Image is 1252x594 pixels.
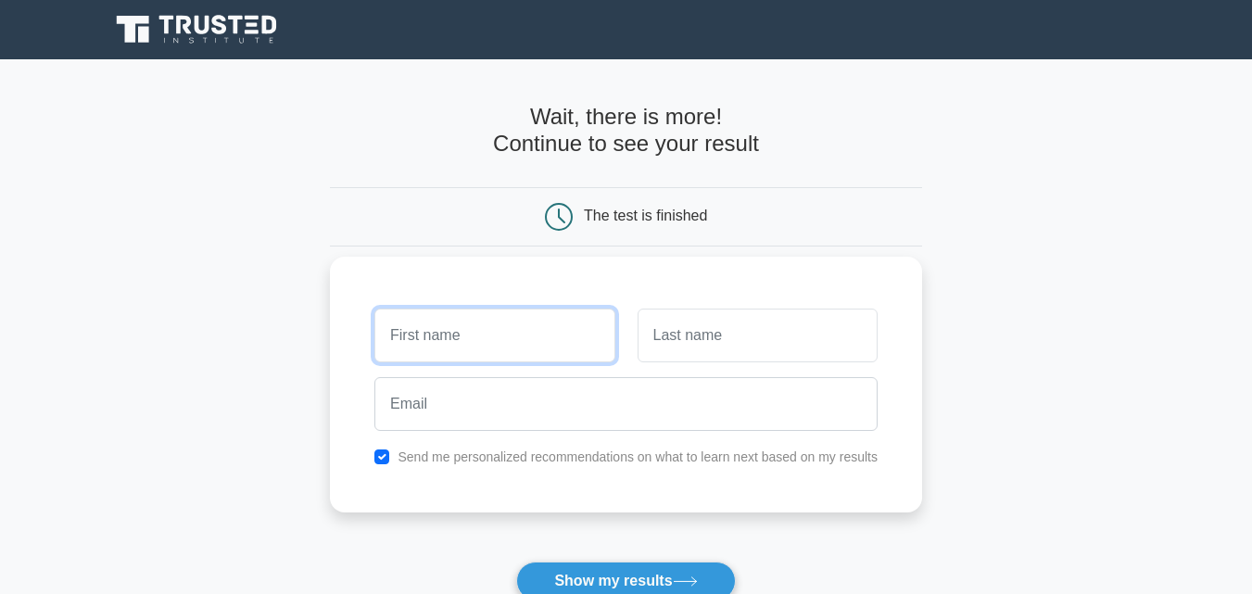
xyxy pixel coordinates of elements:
[374,309,614,362] input: First name
[374,377,878,431] input: Email
[638,309,878,362] input: Last name
[330,104,922,158] h4: Wait, there is more! Continue to see your result
[584,208,707,223] div: The test is finished
[398,449,878,464] label: Send me personalized recommendations on what to learn next based on my results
